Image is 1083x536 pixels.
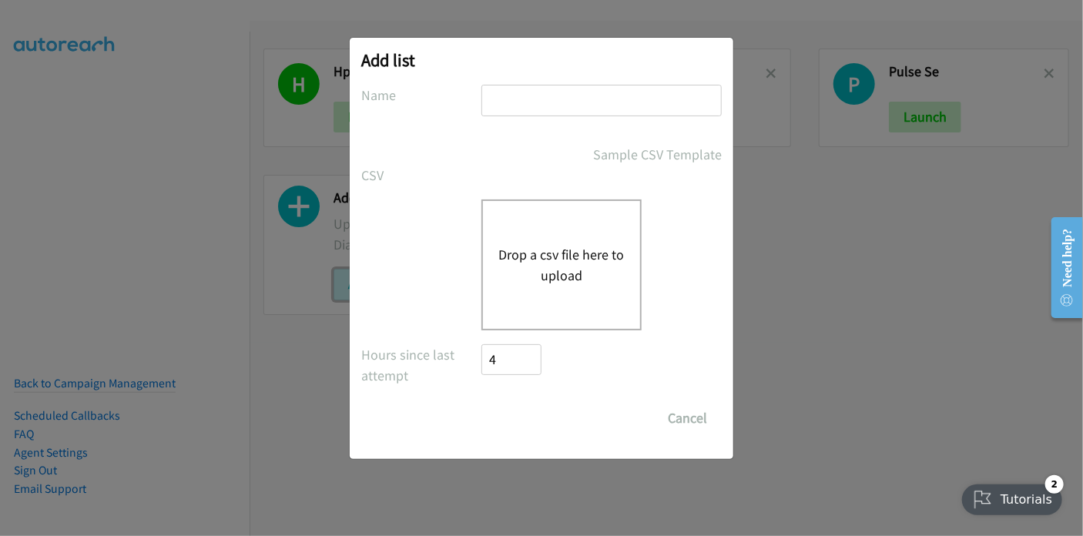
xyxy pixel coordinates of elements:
button: Drop a csv file here to upload [498,244,625,286]
label: Hours since last attempt [361,344,481,386]
h2: Add list [361,49,722,71]
label: CSV [361,165,481,186]
button: Cancel [653,403,722,434]
iframe: Checklist [953,469,1071,524]
label: Name [361,85,481,106]
iframe: Resource Center [1039,206,1083,329]
a: Sample CSV Template [593,144,722,165]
